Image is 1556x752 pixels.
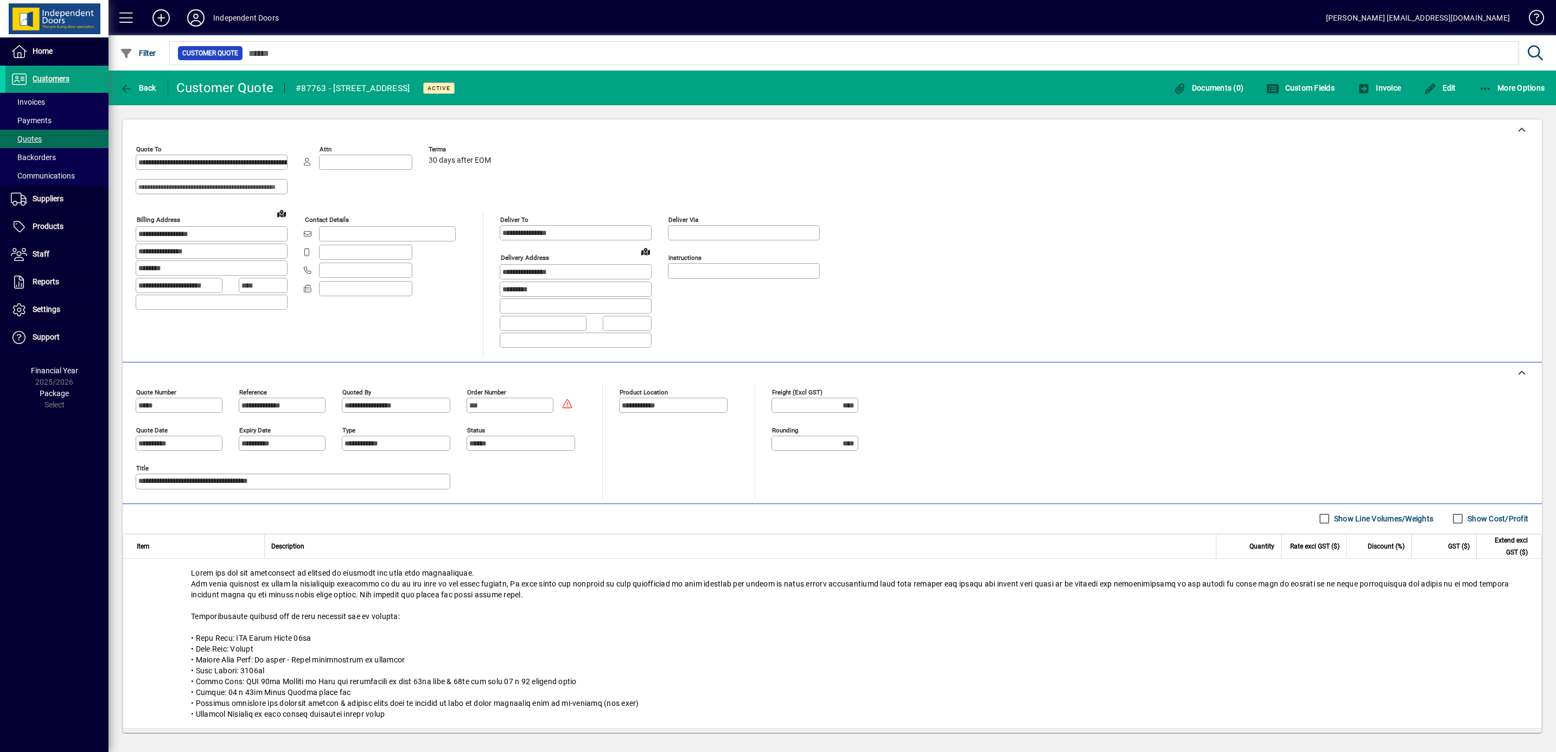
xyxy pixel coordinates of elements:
[33,305,60,314] span: Settings
[668,216,698,224] mat-label: Deliver via
[342,426,355,434] mat-label: Type
[136,426,168,434] mat-label: Quote date
[429,156,491,165] span: 30 days after EOM
[40,389,69,398] span: Package
[1249,540,1274,552] span: Quantity
[109,78,168,98] app-page-header-button: Back
[5,186,109,213] a: Suppliers
[5,324,109,351] a: Support
[136,145,162,153] mat-label: Quote To
[1421,78,1459,98] button: Edit
[1476,78,1548,98] button: More Options
[772,426,798,434] mat-label: Rounding
[136,388,176,396] mat-label: Quote number
[1173,84,1243,92] span: Documents (0)
[33,194,63,203] span: Suppliers
[136,464,149,471] mat-label: Title
[273,205,290,222] a: View on map
[1479,84,1545,92] span: More Options
[182,48,238,59] span: Customer Quote
[1368,540,1405,552] span: Discount (%)
[178,8,213,28] button: Profile
[5,93,109,111] a: Invoices
[11,135,42,143] span: Quotes
[296,80,410,97] div: #87763 - [STREET_ADDRESS]
[33,222,63,231] span: Products
[11,98,45,106] span: Invoices
[176,79,274,97] div: Customer Quote
[428,85,450,92] span: Active
[467,388,506,396] mat-label: Order number
[1357,84,1401,92] span: Invoice
[33,47,53,55] span: Home
[137,540,150,552] span: Item
[429,146,494,153] span: Terms
[637,243,654,260] a: View on map
[33,74,69,83] span: Customers
[1448,540,1470,552] span: GST ($)
[342,388,371,396] mat-label: Quoted by
[1332,513,1433,524] label: Show Line Volumes/Weights
[1483,534,1528,558] span: Extend excl GST ($)
[320,145,331,153] mat-label: Attn
[5,167,109,185] a: Communications
[33,277,59,286] span: Reports
[213,9,279,27] div: Independent Doors
[5,111,109,130] a: Payments
[11,153,56,162] span: Backorders
[620,388,668,396] mat-label: Product location
[500,216,528,224] mat-label: Deliver To
[144,8,178,28] button: Add
[11,171,75,180] span: Communications
[239,426,271,434] mat-label: Expiry date
[123,559,1541,728] div: Lorem ips dol sit ametconsect ad elitsed do eiusmodt inc utla etdo magnaaliquae. Adm venia quisno...
[120,84,156,92] span: Back
[5,296,109,323] a: Settings
[772,388,822,396] mat-label: Freight (excl GST)
[1465,513,1528,524] label: Show Cost/Profit
[1170,78,1246,98] button: Documents (0)
[5,130,109,148] a: Quotes
[1264,78,1337,98] button: Custom Fields
[5,148,109,167] a: Backorders
[117,78,159,98] button: Back
[1424,84,1456,92] span: Edit
[33,250,49,258] span: Staff
[5,269,109,296] a: Reports
[31,366,78,375] span: Financial Year
[5,38,109,65] a: Home
[271,540,304,552] span: Description
[120,49,156,58] span: Filter
[467,426,485,434] mat-label: Status
[1355,78,1404,98] button: Invoice
[5,213,109,240] a: Products
[11,116,52,125] span: Payments
[1326,9,1510,27] div: [PERSON_NAME] [EMAIL_ADDRESS][DOMAIN_NAME]
[117,43,159,63] button: Filter
[668,254,702,262] mat-label: Instructions
[1521,2,1542,37] a: Knowledge Base
[239,388,267,396] mat-label: Reference
[1266,84,1335,92] span: Custom Fields
[33,333,60,341] span: Support
[5,241,109,268] a: Staff
[1290,540,1340,552] span: Rate excl GST ($)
